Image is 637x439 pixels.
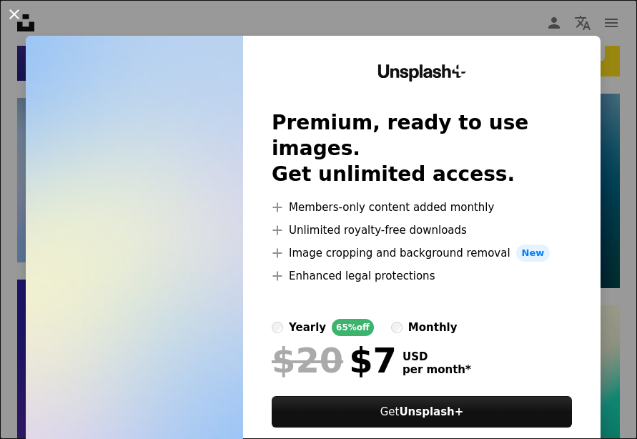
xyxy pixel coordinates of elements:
input: monthly [391,322,403,333]
span: USD [403,350,471,363]
span: New [516,245,550,262]
li: Enhanced legal protections [272,267,572,285]
button: GetUnsplash+ [272,396,572,428]
li: Members-only content added monthly [272,199,572,216]
div: yearly [289,319,326,336]
h2: Premium, ready to use images. Get unlimited access. [272,110,572,187]
span: per month * [403,363,471,376]
div: monthly [408,319,458,336]
span: $20 [272,342,343,379]
div: 65% off [332,319,374,336]
strong: Unsplash+ [399,405,463,418]
div: $7 [272,342,397,379]
input: yearly65%off [272,322,283,333]
li: Unlimited royalty-free downloads [272,222,572,239]
li: Image cropping and background removal [272,245,572,262]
